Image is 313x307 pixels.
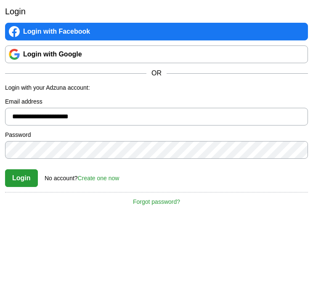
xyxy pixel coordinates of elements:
[146,68,167,78] span: OR
[5,5,308,18] h2: Login
[5,131,308,139] label: Password
[5,45,308,63] a: Login with Google
[5,169,38,187] button: Login
[78,175,119,182] a: Create one now
[45,169,119,183] div: No account?
[5,23,308,40] a: Login with Facebook
[5,97,308,106] label: Email address
[5,83,308,92] p: Login with your Adzuna account:
[5,192,308,206] a: Forgot password?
